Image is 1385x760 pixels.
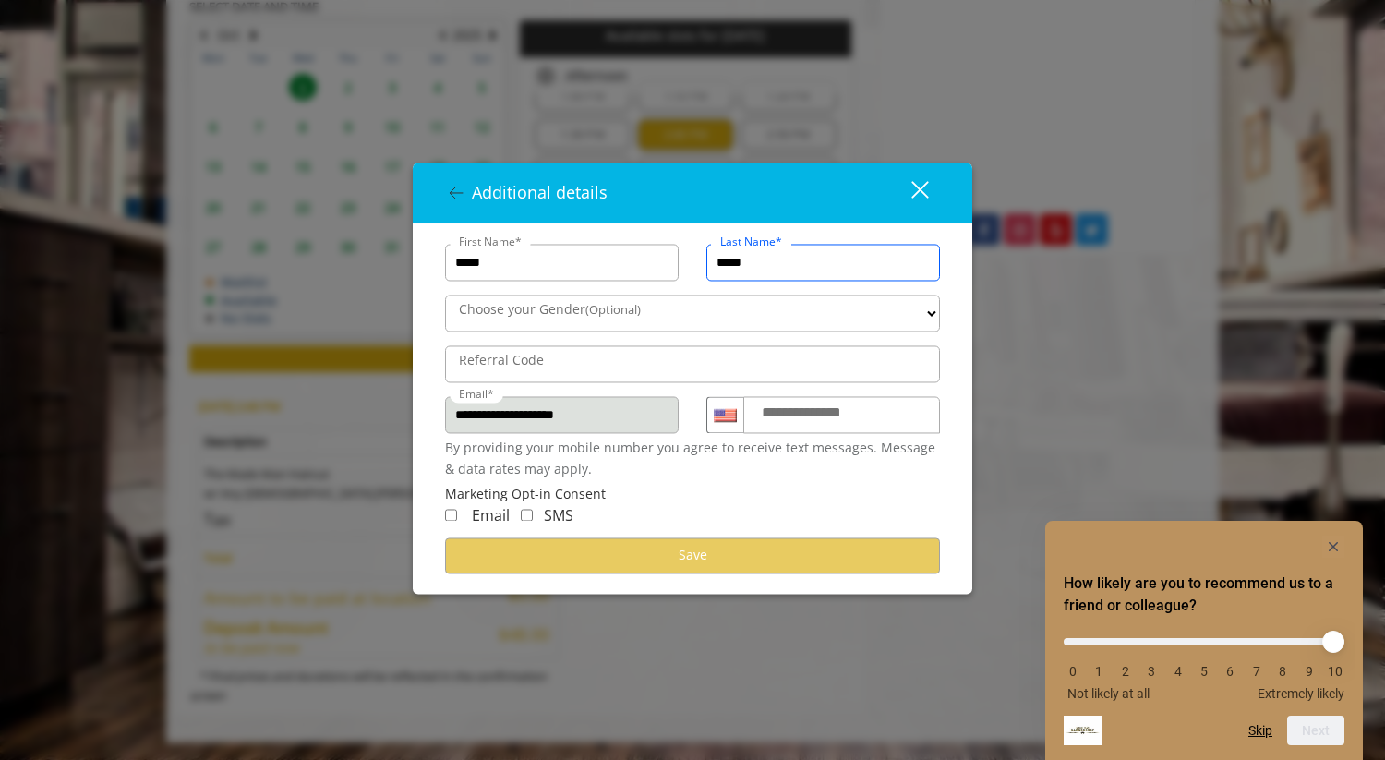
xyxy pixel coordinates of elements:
input: Receive Marketing Email [445,510,457,522]
div: How likely are you to recommend us to a friend or colleague? Select an option from 0 to 10, with ... [1064,624,1344,701]
input: Receive Marketing SMS [521,510,533,522]
li: 5 [1195,664,1213,679]
input: ReferralCode [445,346,940,383]
button: Hide survey [1322,536,1344,558]
label: Last Name* [711,234,791,251]
div: close dialog [890,179,927,207]
div: Country [706,397,743,434]
button: Save [445,537,940,573]
span: Additional details [472,182,608,204]
li: 4 [1169,664,1187,679]
li: 10 [1326,664,1344,679]
li: 3 [1142,664,1161,679]
button: Skip [1248,723,1272,738]
li: 8 [1273,664,1292,679]
span: Extremely likely [1258,686,1344,701]
h2: How likely are you to recommend us to a friend or colleague? Select an option from 0 to 10, with ... [1064,573,1344,617]
label: Choose your Gender [450,300,650,320]
span: Not likely at all [1067,686,1150,701]
div: How likely are you to recommend us to a friend or colleague? Select an option from 0 to 10, with ... [1064,536,1344,745]
li: 6 [1221,664,1239,679]
input: FirstName [445,245,679,282]
select: Choose your Gender [445,296,940,332]
li: 1 [1090,664,1108,679]
li: 2 [1116,664,1135,679]
span: Save [679,547,707,564]
div: Marketing Opt-in Consent [445,484,940,504]
div: By providing your mobile number you agree to receive text messages. Message & data rates may apply. [445,439,940,480]
li: 7 [1247,664,1266,679]
input: Email [445,397,679,434]
span: Email [472,506,510,526]
label: Referral Code [450,351,553,371]
li: 0 [1064,664,1082,679]
span: (Optional) [585,302,641,319]
input: Lastname [706,245,940,282]
li: 9 [1300,664,1319,679]
label: First Name* [450,234,531,251]
button: Next question [1287,716,1344,745]
button: close dialog [877,175,940,212]
span: SMS [544,506,573,526]
label: Email* [450,386,503,404]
